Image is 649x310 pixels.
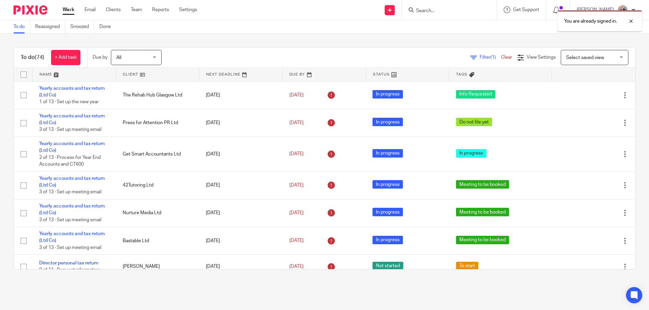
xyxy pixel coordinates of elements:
[199,199,283,227] td: [DATE]
[39,86,105,97] a: Yearly accounts and tax return (Ltd Co)
[14,5,47,15] img: Pixie
[85,6,96,13] a: Email
[39,218,101,222] span: 3 of 13 · Set up meeting email
[490,55,496,60] span: (1)
[39,155,101,167] span: 2 of 13 · Process for Year End Accounts and CT600
[456,73,467,76] span: Tags
[21,54,44,61] h1: To do
[39,231,105,243] a: Yearly accounts and tax return (Ltd Co)
[39,100,99,104] span: 1 of 13 · Set up the new year
[199,109,283,137] td: [DATE]
[372,90,403,98] span: In progress
[199,227,283,255] td: [DATE]
[289,120,304,125] span: [DATE]
[372,262,403,270] span: Not started
[527,55,556,60] span: View Settings
[289,210,304,215] span: [DATE]
[456,118,492,126] span: Do not file yet
[456,208,509,216] span: Meeting to be booked
[617,5,628,16] img: IMG_8745-0021-copy.jpg
[14,20,30,33] a: To do
[63,6,74,13] a: Work
[39,128,101,132] span: 3 of 13 · Set up meeting email
[35,20,65,33] a: Reassigned
[289,93,304,97] span: [DATE]
[116,255,199,279] td: [PERSON_NAME]
[116,81,199,109] td: The Rehab Hub Glasgow Ltd
[106,6,121,13] a: Clients
[116,55,121,60] span: All
[131,6,142,13] a: Team
[39,190,101,195] span: 3 of 13 · Set up meeting email
[456,236,509,244] span: Meeting to be booked
[372,180,403,189] span: In progress
[456,180,509,189] span: Meeting to be booked
[116,171,199,199] td: 42Tutoring Ltd
[199,81,283,109] td: [DATE]
[289,183,304,188] span: [DATE]
[456,149,486,158] span: In progress
[116,137,199,171] td: Get Smart Accountants Ltd
[116,227,199,255] td: Bastable Ltd
[480,55,501,60] span: Filter
[39,261,98,265] a: Director personal tax return
[289,238,304,243] span: [DATE]
[372,118,403,126] span: In progress
[39,114,105,125] a: Yearly accounts and tax return (Ltd Co)
[372,236,403,244] span: In progress
[199,255,283,279] td: [DATE]
[39,204,105,215] a: Yearly accounts and tax return (Ltd Co)
[372,208,403,216] span: In progress
[501,55,512,60] a: Clear
[199,171,283,199] td: [DATE]
[456,90,495,98] span: Info Requested
[116,109,199,137] td: Press for Attention PR Ltd
[456,262,478,270] span: To start
[372,149,403,158] span: In progress
[39,268,100,273] span: 0 of 11 · Request information
[152,6,169,13] a: Reports
[566,55,604,60] span: Select saved view
[564,18,617,25] p: You are already signed in.
[179,6,197,13] a: Settings
[51,50,80,65] a: + Add task
[289,264,304,269] span: [DATE]
[70,20,94,33] a: Snoozed
[39,141,105,153] a: Yearly accounts and tax return (Ltd Co)
[93,54,107,61] p: Due by
[35,55,44,60] span: (74)
[116,199,199,227] td: Nurture Media Ltd
[199,137,283,171] td: [DATE]
[39,245,101,250] span: 3 of 13 · Set up meeting email
[39,176,105,188] a: Yearly accounts and tax return (Ltd Co)
[99,20,116,33] a: Done
[289,152,304,157] span: [DATE]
